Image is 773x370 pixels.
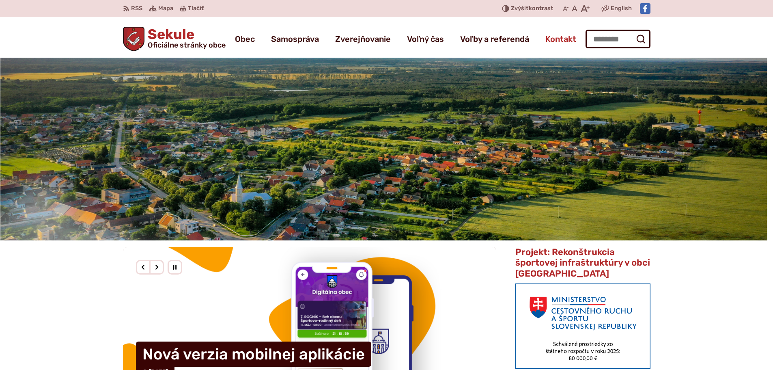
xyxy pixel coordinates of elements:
[148,41,226,49] span: Oficiálne stránky obce
[131,4,142,13] span: RSS
[609,4,633,13] a: English
[545,28,576,50] a: Kontakt
[511,5,529,12] span: Zvýšiť
[136,260,151,275] div: Predošlý slajd
[149,260,164,275] div: Nasledujúci slajd
[235,28,255,50] a: Obec
[168,260,182,275] div: Pozastaviť pohyb slajdera
[460,28,529,50] a: Voľby a referendá
[515,283,650,369] img: min-cras.png
[158,4,173,13] span: Mapa
[144,28,226,49] h1: Sekule
[335,28,391,50] a: Zverejňovanie
[611,4,632,13] span: English
[123,27,145,51] img: Prejsť na domovskú stránku
[188,5,204,12] span: Tlačiť
[640,3,650,14] img: Prejsť na Facebook stránku
[136,342,371,367] h4: Nová verzia mobilnej aplikácie
[511,5,553,12] span: kontrast
[271,28,319,50] a: Samospráva
[407,28,444,50] a: Voľný čas
[515,247,650,279] span: Projekt: Rekonštrukcia športovej infraštruktúry v obci [GEOGRAPHIC_DATA]
[123,27,226,51] a: Logo Sekule, prejsť na domovskú stránku.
